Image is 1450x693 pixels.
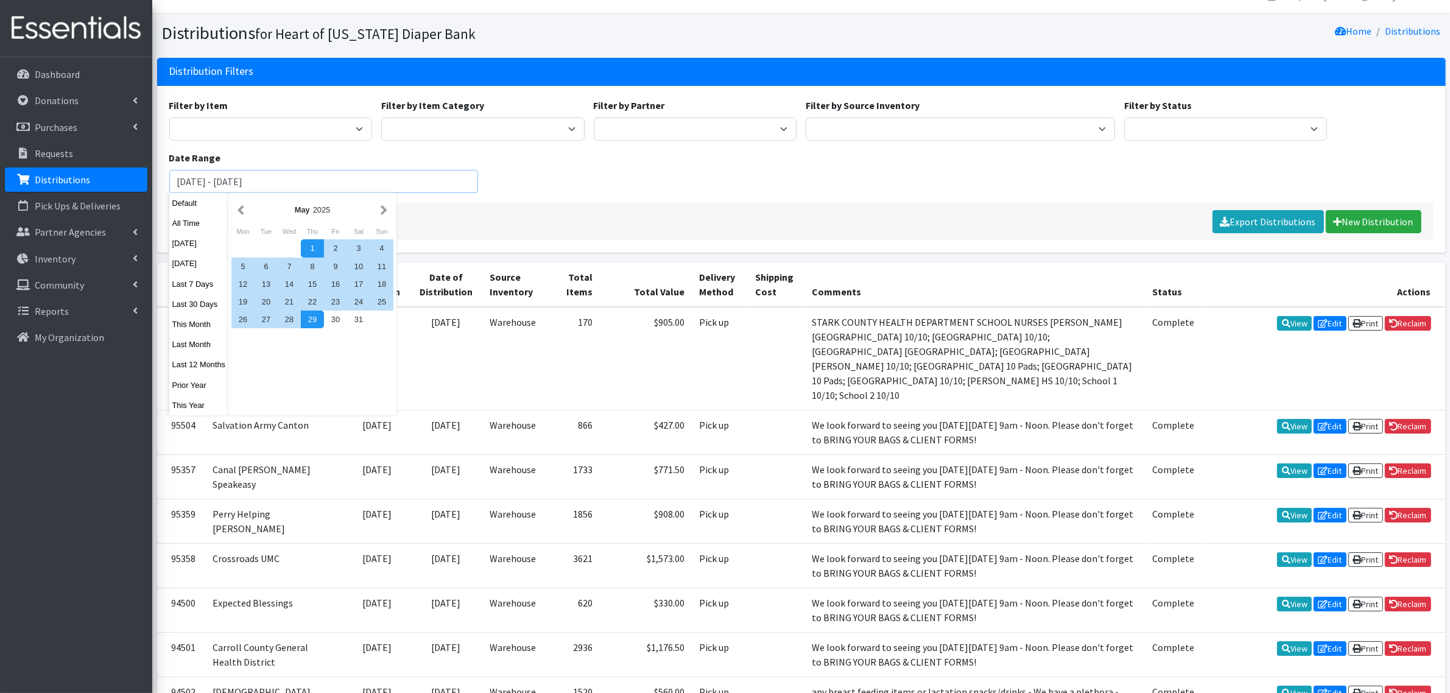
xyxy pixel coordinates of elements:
th: Comments [804,262,1145,307]
td: 866 [548,410,600,454]
td: 94501 [157,632,206,677]
td: We look forward to seeing you [DATE][DATE] 9am - Noon. Please don't forget to BRING YOUR BAGS & C... [804,543,1145,588]
div: 25 [370,293,393,311]
td: $330.00 [600,588,692,632]
p: Requests [35,147,73,160]
td: STARK COUNTY HEALTH DEPARTMENT SCHOOL NURSES [PERSON_NAME][GEOGRAPHIC_DATA] 10/10; [GEOGRAPHIC_DA... [804,307,1145,410]
td: 95359 [157,499,206,543]
td: 95357 [157,454,206,499]
a: Edit [1314,463,1346,478]
button: [DATE] [169,234,229,252]
a: Donations [5,88,147,113]
div: 1 [301,239,324,257]
h3: Distribution Filters [169,65,254,78]
td: 2936 [548,632,600,677]
td: Carroll County General Health District [206,632,345,677]
td: 95358 [157,543,206,588]
td: $771.50 [600,454,692,499]
td: We look forward to seeing you [DATE][DATE] 9am - Noon. Please don't forget to BRING YOUR BAGS & C... [804,410,1145,454]
td: [DATE] [409,543,482,588]
td: Crossroads UMC [206,543,345,588]
td: Complete [1145,454,1202,499]
div: 23 [324,293,347,311]
td: [DATE] [409,499,482,543]
td: [DATE] [344,588,409,632]
a: Reclaim [1385,463,1431,478]
button: Default [169,194,229,212]
a: Edit [1314,316,1346,331]
div: Tuesday [255,223,278,239]
p: Community [35,279,84,291]
td: Canal [PERSON_NAME] Speakeasy [206,454,345,499]
td: Warehouse [483,543,549,588]
a: Reclaim [1385,597,1431,611]
a: Requests [5,141,147,166]
div: 29 [301,311,324,328]
div: 14 [278,275,301,293]
a: View [1277,508,1312,522]
p: Pick Ups & Deliveries [35,200,121,212]
a: Reclaim [1385,641,1431,656]
div: 20 [255,293,278,311]
a: Community [5,273,147,297]
td: 3621 [548,543,600,588]
td: Pick up [692,499,748,543]
a: Partner Agencies [5,220,147,244]
strong: May [295,205,310,214]
td: We look forward to seeing you [DATE][DATE] 9am - Noon. Please don't forget to BRING YOUR BAGS & C... [804,499,1145,543]
a: Print [1348,463,1383,478]
div: Thursday [301,223,324,239]
a: View [1277,552,1312,567]
div: 17 [347,275,370,293]
td: [DATE] [409,632,482,677]
a: Print [1348,641,1383,656]
a: Edit [1314,597,1346,611]
div: 27 [255,311,278,328]
td: Warehouse [483,588,549,632]
a: Inventory [5,247,147,271]
a: Dashboard [5,62,147,86]
td: [DATE] [344,543,409,588]
div: 24 [347,293,370,311]
div: 16 [324,275,347,293]
th: Delivery Method [692,262,748,307]
div: 6 [255,258,278,275]
a: Home [1336,25,1372,37]
div: 5 [231,258,255,275]
td: Warehouse [483,499,549,543]
label: Filter by Partner [594,98,665,113]
td: Complete [1145,410,1202,454]
td: 94500 [157,588,206,632]
td: Pick up [692,454,748,499]
div: 13 [255,275,278,293]
div: Saturday [347,223,370,239]
td: Salvation Army Canton [206,410,345,454]
td: Warehouse [483,307,549,410]
div: 3 [347,239,370,257]
a: Reports [5,299,147,323]
td: Expected Blessings [206,588,345,632]
a: Reclaim [1385,508,1431,522]
label: Filter by Status [1124,98,1192,113]
img: HumanEssentials [5,8,147,49]
div: 9 [324,258,347,275]
div: Wednesday [278,223,301,239]
td: [DATE] [409,307,482,410]
th: Source Inventory [483,262,549,307]
td: [DATE] [344,632,409,677]
a: Edit [1314,641,1346,656]
td: Complete [1145,632,1202,677]
button: [DATE] [169,255,229,272]
td: Complete [1145,588,1202,632]
td: $427.00 [600,410,692,454]
td: [DATE] [409,454,482,499]
span: 2025 [313,205,330,214]
td: Warehouse [483,632,549,677]
a: Edit [1314,552,1346,567]
input: January 1, 2011 - December 31, 2011 [169,170,479,193]
td: Pick up [692,307,748,410]
div: 22 [301,293,324,311]
small: for Heart of [US_STATE] Diaper Bank [256,25,476,43]
td: Perry Helping [PERSON_NAME] [206,499,345,543]
div: 19 [231,293,255,311]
